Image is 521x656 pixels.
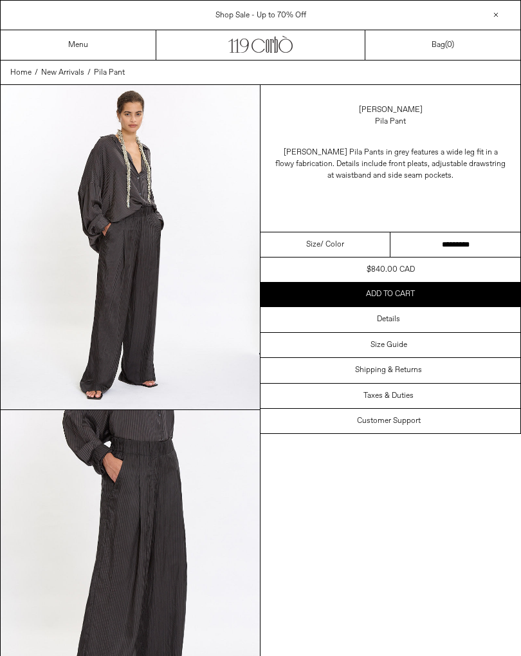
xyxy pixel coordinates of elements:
[367,264,415,276] div: $840.00 CAD
[447,40,452,50] span: 0
[363,391,414,400] h3: Taxes & Duties
[94,68,125,78] span: Pila Pant
[273,140,507,188] p: [PERSON_NAME] Pila Pants in grey features a wide leg fit in a flowy fabrication. Details include ...
[215,10,306,21] a: Shop Sale - Up to 70% Off
[432,39,454,51] a: Bag()
[306,239,320,250] span: Size
[355,366,422,375] h3: Shipping & Returns
[370,341,407,350] h3: Size Guide
[366,289,415,299] span: Add to cart
[260,282,520,306] button: Add to cart
[94,67,125,79] a: Pila Pant
[359,104,423,116] a: [PERSON_NAME]
[35,67,38,79] span: /
[87,67,91,79] span: /
[447,40,454,50] span: )
[357,417,421,426] h3: Customer Support
[375,116,406,127] div: Pila Pant
[1,85,260,409] img: Corbo-08-16-2515552_4b2c1ce7-f594-4c4a-ac08-22cda064a7d5_1800x1800.jpg
[320,239,344,250] span: / Color
[41,68,84,78] span: New Arrivals
[10,67,32,79] a: Home
[377,315,400,324] h3: Details
[41,67,84,79] a: New Arrivals
[68,40,88,50] a: Menu
[10,68,32,78] span: Home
